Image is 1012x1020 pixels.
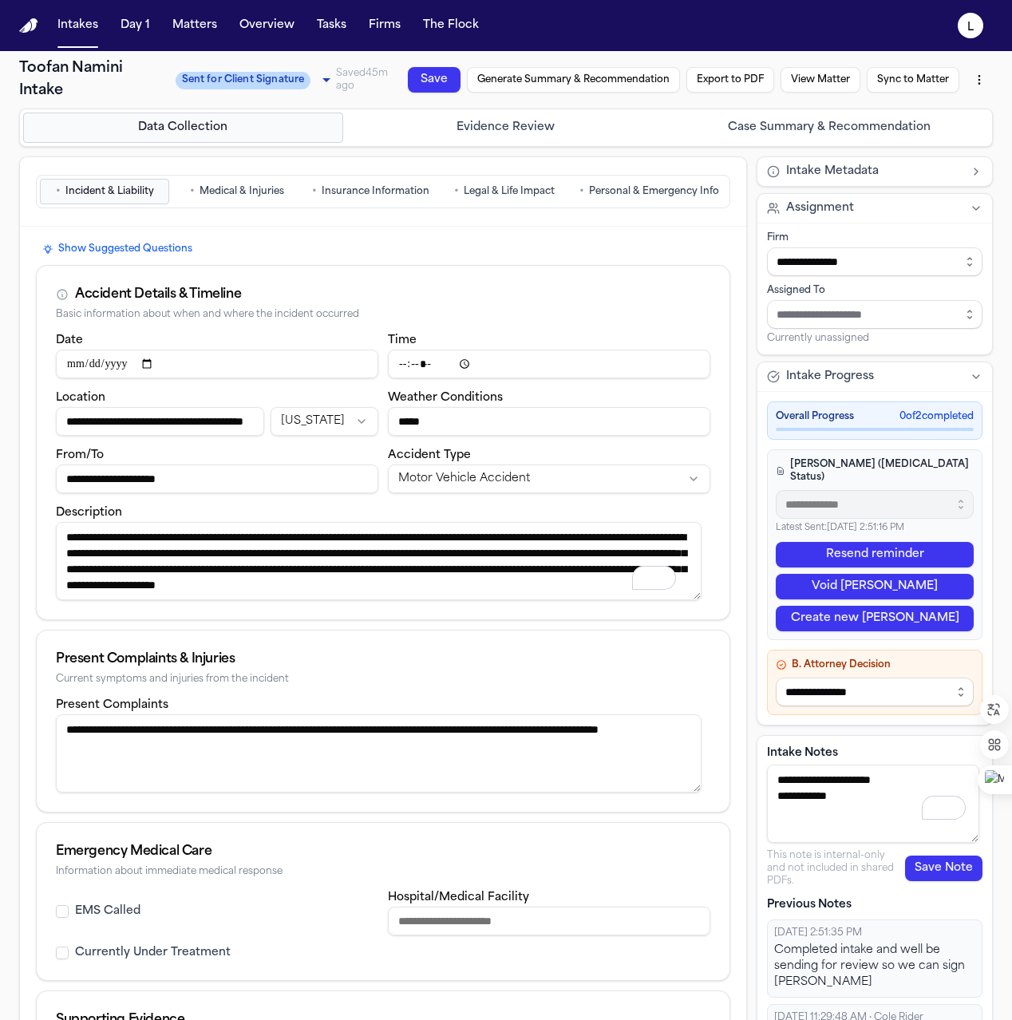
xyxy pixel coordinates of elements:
button: Go to Medical & Injuries [172,179,302,204]
div: Accident Details & Timeline [75,285,241,304]
button: Show Suggested Questions [36,239,199,259]
button: Intake Progress [757,362,992,391]
input: Select firm [767,247,982,276]
span: • [454,184,459,200]
input: From/To destination [56,465,378,493]
label: Accident Type [388,449,471,461]
span: Intake Progress [786,369,874,385]
button: Day 1 [114,11,156,40]
nav: Intake steps [23,113,989,143]
textarea: To enrich screen reader interactions, please activate Accessibility in Grammarly extension settings [56,522,702,600]
img: Finch Logo [19,18,38,34]
a: Home [19,18,38,34]
label: Currently Under Treatment [75,945,231,961]
span: Medical & Injuries [200,185,284,198]
label: Time [388,334,417,346]
span: • [190,184,195,200]
label: Intake Notes [767,745,982,761]
button: Go to Incident & Liability [40,179,169,204]
button: Assignment [757,194,992,223]
span: Insurance Information [322,185,429,198]
button: Overview [233,11,301,40]
label: Description [56,507,122,519]
span: • [56,184,61,200]
button: Export to PDF [686,67,774,93]
div: Current symptoms and injuries from the incident [56,674,710,686]
span: Sent for Client Signature [176,72,311,89]
button: Save Note [905,856,982,881]
p: Previous Notes [767,897,982,913]
input: Hospital or medical facility [388,907,710,935]
textarea: Present complaints [56,714,702,793]
h4: [PERSON_NAME] ([MEDICAL_DATA] Status) [776,458,974,484]
p: Latest Sent: [DATE] 2:51:16 PM [776,522,974,536]
button: Save [408,67,461,93]
button: View Matter [781,67,860,93]
button: Go to Personal & Emergency Info [572,179,726,204]
label: Location [56,392,105,404]
textarea: To enrich screen reader interactions, please activate Accessibility in Grammarly extension settings [767,765,979,843]
input: Incident date [56,350,378,378]
div: Firm [767,231,982,244]
label: Present Complaints [56,699,168,711]
span: • [312,184,317,200]
input: Incident time [388,350,710,378]
span: Saved 45m ago [336,69,388,91]
button: Incident state [271,407,378,436]
button: Firms [362,11,407,40]
span: Currently unassigned [767,332,869,345]
button: Intakes [51,11,105,40]
button: Go to Data Collection step [23,113,343,143]
span: Intake Metadata [786,164,879,180]
button: Resend reminder [776,542,974,567]
div: Present Complaints & Injuries [56,650,710,669]
div: [DATE] 2:51:35 PM [774,927,975,939]
button: Create new [PERSON_NAME] [776,606,974,631]
button: Void [PERSON_NAME] [776,574,974,599]
button: Go to Evidence Review step [346,113,666,143]
label: Hospital/Medical Facility [388,892,529,903]
div: Emergency Medical Care [56,842,710,861]
span: • [579,184,584,200]
label: Date [56,334,83,346]
span: Legal & Life Impact [464,185,555,198]
button: Matters [166,11,223,40]
div: Assigned To [767,284,982,297]
label: EMS Called [75,903,140,919]
div: Completed intake and well be sending for review so we can sign [PERSON_NAME] [774,943,975,990]
button: Go to Case Summary & Recommendation step [669,113,989,143]
button: Intake Metadata [757,157,992,186]
input: Assign to staff member [767,300,982,329]
div: Update intake status [176,69,337,91]
input: Incident location [56,407,264,436]
input: Weather conditions [388,407,710,436]
span: Assignment [786,200,854,216]
button: Go to Legal & Life Impact [440,179,569,204]
span: Personal & Emergency Info [589,185,719,198]
button: The Flock [417,11,485,40]
button: More actions [966,65,993,94]
span: Incident & Liability [65,185,154,198]
span: Overall Progress [776,410,854,423]
button: Go to Insurance Information [305,179,437,204]
button: Generate Summary & Recommendation [467,67,680,93]
button: Tasks [310,11,353,40]
h4: B. Attorney Decision [776,658,974,671]
div: Information about immediate medical response [56,866,710,878]
label: From/To [56,449,104,461]
p: This note is internal-only and not included in shared PDFs. [767,849,905,888]
label: Weather Conditions [388,392,503,404]
button: Sync to Matter [867,67,959,93]
span: 0 of 2 completed [899,410,974,423]
div: Basic information about when and where the incident occurred [56,309,710,321]
h1: Toofan Namini Intake [19,57,166,102]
